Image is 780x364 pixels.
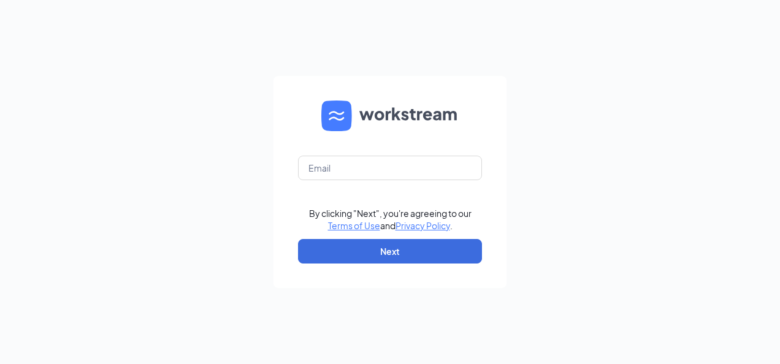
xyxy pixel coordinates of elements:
[298,239,482,264] button: Next
[298,156,482,180] input: Email
[396,220,450,231] a: Privacy Policy
[328,220,380,231] a: Terms of Use
[321,100,459,131] img: WS logo and Workstream text
[309,207,472,232] div: By clicking "Next", you're agreeing to our and .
